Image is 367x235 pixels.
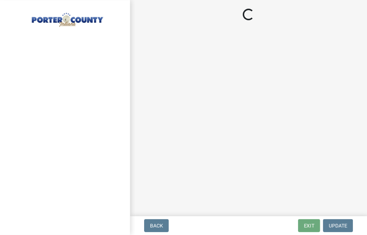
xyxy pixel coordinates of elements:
span: Back [150,223,163,228]
button: Back [144,219,169,232]
span: Update [329,223,347,228]
button: Exit [298,219,320,232]
img: Porter County, Indiana [14,8,118,28]
button: Update [323,219,353,232]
